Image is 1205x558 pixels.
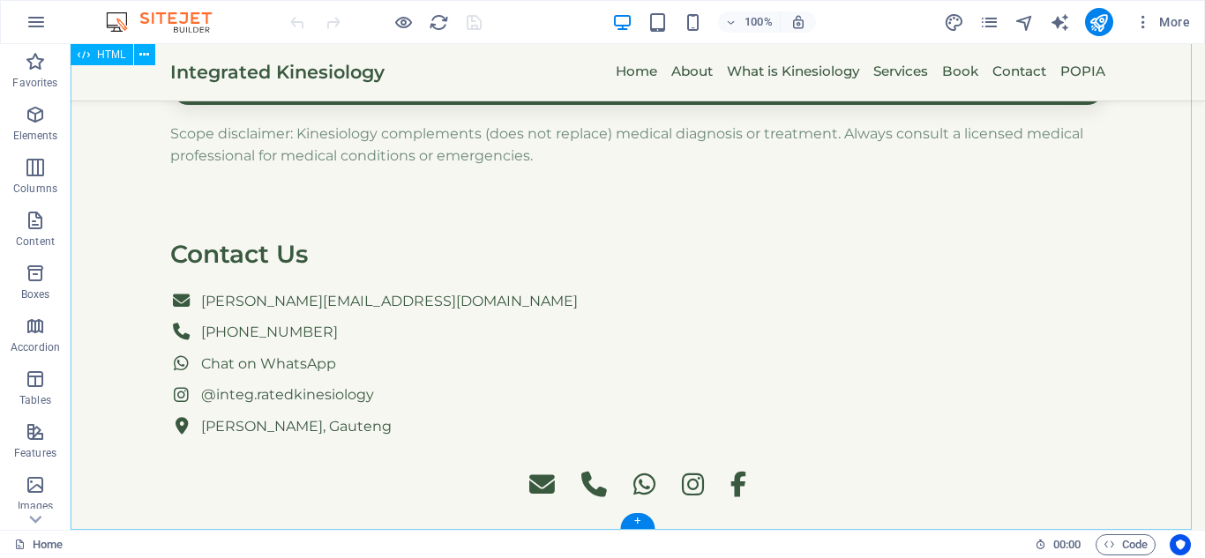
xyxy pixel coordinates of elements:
i: AI Writer [1050,12,1070,33]
p: Columns [13,182,57,196]
button: publish [1085,8,1113,36]
i: On resize automatically adjust zoom level to fit chosen device. [790,14,806,30]
p: Favorites [12,76,57,90]
span: Code [1104,534,1148,555]
i: Publish [1089,12,1109,33]
span: HTML [97,49,126,60]
span: : [1066,538,1068,551]
button: design [944,11,965,33]
p: Boxes [21,287,50,301]
p: Features [14,446,56,460]
span: More [1134,13,1190,31]
i: Design (Ctrl+Alt+Y) [944,12,964,33]
button: navigator [1014,11,1036,33]
button: More [1127,8,1197,36]
button: pages [979,11,1000,33]
button: 100% [718,11,781,33]
p: Tables [19,393,51,407]
div: + [620,513,655,529]
p: Content [16,234,55,249]
a: Click to cancel selection. Double-click to open Pages [14,534,63,555]
p: Images [18,499,54,513]
button: Usercentrics [1170,534,1191,555]
i: Pages (Ctrl+Alt+S) [979,12,999,33]
p: Elements [13,129,58,143]
h6: Session time [1035,534,1082,555]
p: Accordion [11,340,60,354]
i: Reload page [429,12,449,33]
h6: 100% [745,11,773,33]
img: Editor Logo [101,11,234,33]
button: Code [1096,534,1156,555]
button: Click here to leave preview mode and continue editing [393,11,414,33]
button: text_generator [1050,11,1071,33]
button: reload [428,11,449,33]
i: Navigator [1014,12,1035,33]
span: 00 00 [1053,534,1081,555]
